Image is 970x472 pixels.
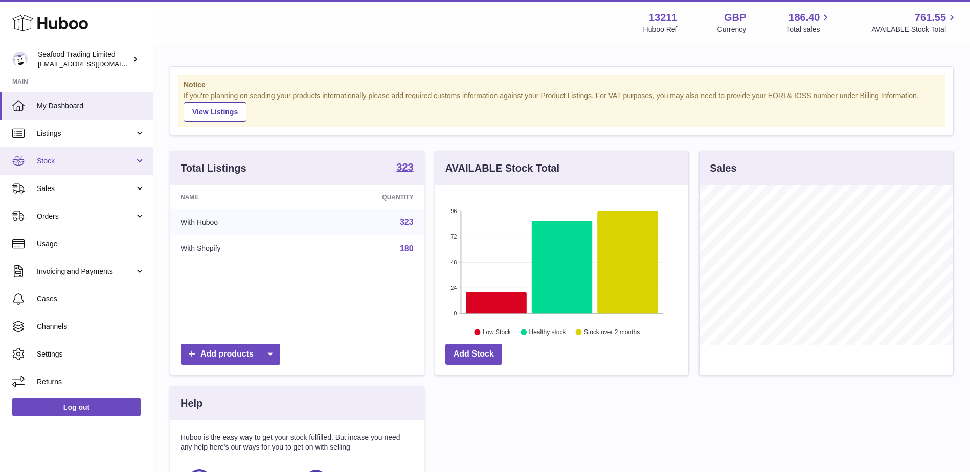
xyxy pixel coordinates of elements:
[445,161,559,175] h3: AVAILABLE Stock Total
[400,244,414,253] a: 180
[649,11,678,25] strong: 13211
[37,101,145,111] span: My Dashboard
[396,162,413,172] strong: 323
[37,294,145,304] span: Cases
[717,25,747,34] div: Currency
[170,185,307,209] th: Name
[396,162,413,174] a: 323
[184,91,940,122] div: If you're planning on sending your products internationally please add required customs informati...
[37,129,134,138] span: Listings
[450,208,457,214] text: 96
[724,11,746,25] strong: GBP
[788,11,820,25] span: 186.40
[529,328,566,336] text: Healthy stock
[454,310,457,316] text: 0
[483,328,511,336] text: Low Stock
[307,185,423,209] th: Quantity
[450,259,457,265] text: 48
[37,211,134,221] span: Orders
[37,377,145,387] span: Returns
[710,161,736,175] h3: Sales
[450,285,457,291] text: 24
[38,60,150,68] span: [EMAIL_ADDRESS][DOMAIN_NAME]
[181,344,280,365] a: Add products
[170,209,307,235] td: With Huboo
[37,267,134,276] span: Invoicing and Payments
[37,349,145,359] span: Settings
[184,102,246,122] a: View Listings
[584,328,640,336] text: Stock over 2 months
[38,50,130,69] div: Seafood Trading Limited
[181,433,414,452] p: Huboo is the easy way to get your stock fulfilled. But incase you need any help here's our ways f...
[400,218,414,226] a: 323
[915,11,946,25] span: 761.55
[181,161,246,175] h3: Total Listings
[643,25,678,34] div: Huboo Ref
[12,398,141,416] a: Log out
[450,233,457,240] text: 72
[12,52,28,67] img: online@rickstein.com
[170,235,307,262] td: With Shopify
[37,239,145,249] span: Usage
[37,156,134,166] span: Stock
[37,184,134,194] span: Sales
[871,11,958,34] a: 761.55 AVAILABLE Stock Total
[37,322,145,332] span: Channels
[786,25,831,34] span: Total sales
[445,344,502,365] a: Add Stock
[181,396,202,410] h3: Help
[184,80,940,90] strong: Notice
[871,25,958,34] span: AVAILABLE Stock Total
[786,11,831,34] a: 186.40 Total sales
